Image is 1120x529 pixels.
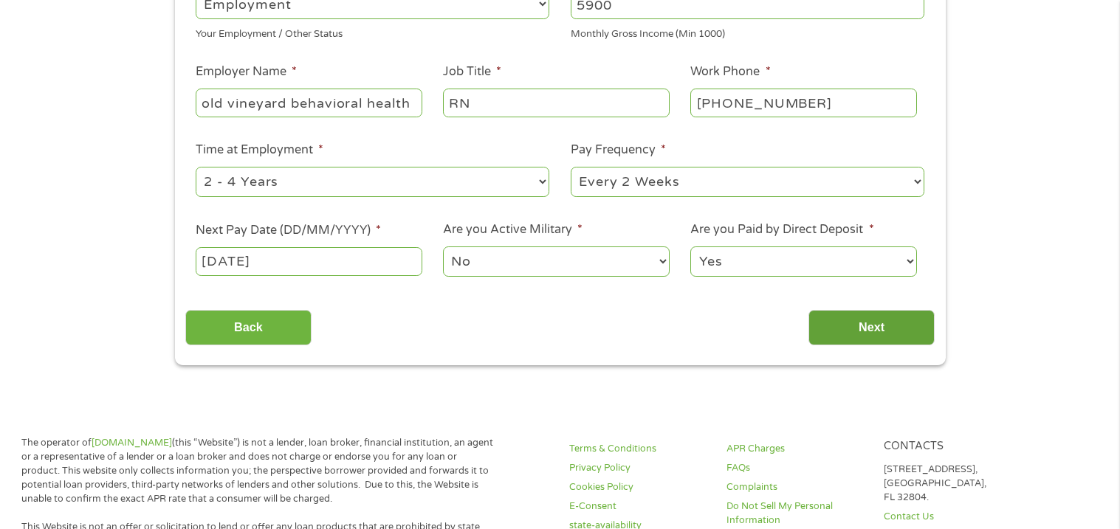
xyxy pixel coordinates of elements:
[571,142,666,158] label: Pay Frequency
[726,442,866,456] a: APR Charges
[569,480,709,494] a: Cookies Policy
[569,442,709,456] a: Terms & Conditions
[726,461,866,475] a: FAQs
[690,222,873,238] label: Are you Paid by Direct Deposit
[21,436,494,505] p: The operator of (this “Website”) is not a lender, loan broker, financial institution, an agent or...
[196,22,549,42] div: Your Employment / Other Status
[884,440,1023,454] h4: Contacts
[196,64,297,80] label: Employer Name
[185,310,312,346] input: Back
[569,499,709,514] a: E-Consent
[443,89,669,117] input: Cashier
[690,89,916,117] input: (231) 754-4010
[196,142,323,158] label: Time at Employment
[726,480,866,494] a: Complaints
[884,510,1023,524] a: Contact Us
[808,310,935,346] input: Next
[196,247,422,275] input: Use the arrow keys to pick a date
[196,89,422,117] input: Walmart
[443,64,501,80] label: Job Title
[571,22,924,42] div: Monthly Gross Income (Min 1000)
[92,437,172,449] a: [DOMAIN_NAME]
[884,463,1023,505] p: [STREET_ADDRESS], [GEOGRAPHIC_DATA], FL 32804.
[726,499,866,528] a: Do Not Sell My Personal Information
[690,64,770,80] label: Work Phone
[443,222,583,238] label: Are you Active Military
[569,461,709,475] a: Privacy Policy
[196,223,381,238] label: Next Pay Date (DD/MM/YYYY)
